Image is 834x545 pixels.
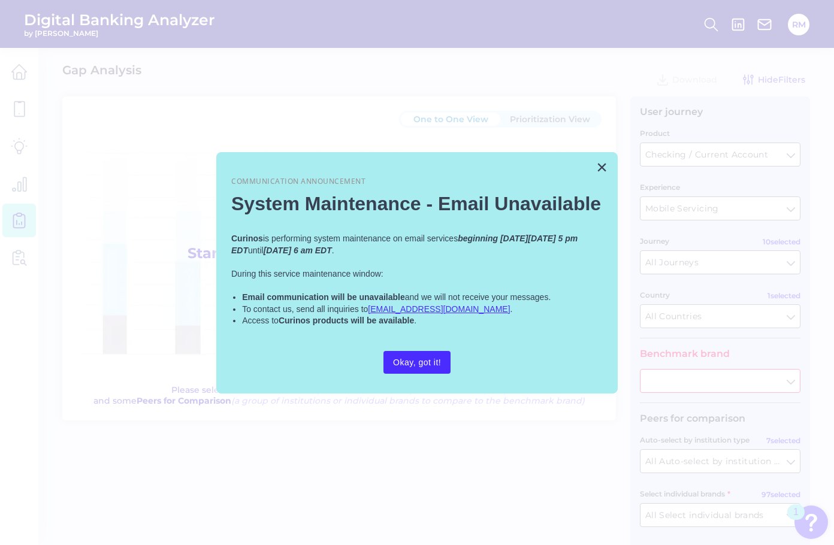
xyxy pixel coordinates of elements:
[231,234,580,255] em: beginning [DATE][DATE] 5 pm EDT
[279,316,414,325] strong: Curinos products will be available
[510,304,513,314] span: .
[248,246,264,255] span: until
[231,192,603,215] h2: System Maintenance - Email Unavailable
[242,292,405,302] strong: Email communication will be unavailable
[263,234,458,243] span: is performing system maintenance on email services
[231,268,603,280] p: During this service maintenance window:
[242,304,368,314] span: To contact us, send all inquiries to
[414,316,416,325] span: .
[231,234,263,243] strong: Curinos
[383,351,451,374] button: Okay, got it!
[368,304,510,314] a: [EMAIL_ADDRESS][DOMAIN_NAME]
[332,246,334,255] span: .
[405,292,551,302] span: and we will not receive your messages.
[264,246,332,255] em: [DATE] 6 am EDT
[231,177,603,187] p: Communication Announcement
[242,316,279,325] span: Access to
[596,158,608,177] button: Close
